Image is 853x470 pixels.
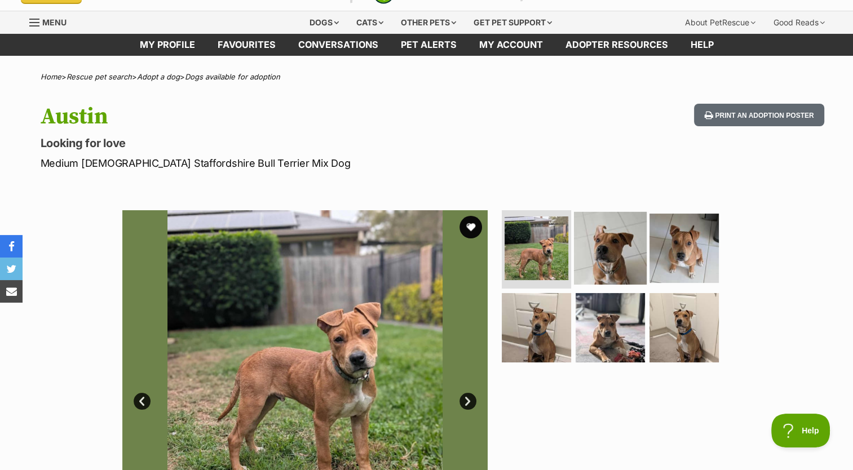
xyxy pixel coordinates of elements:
a: Pet alerts [390,34,468,56]
h1: Austin [41,104,518,130]
div: Other pets [393,11,464,34]
a: Home [41,72,61,81]
a: My profile [129,34,206,56]
img: Photo of Austin [649,293,719,362]
p: Looking for love [41,135,518,151]
div: About PetRescue [677,11,763,34]
div: > > > [12,73,841,81]
button: favourite [459,216,482,238]
a: Favourites [206,34,287,56]
a: Menu [29,11,74,32]
a: Dogs available for adoption [185,72,280,81]
a: Prev [134,393,151,410]
img: Photo of Austin [505,216,568,280]
a: Adopt a dog [137,72,180,81]
a: conversations [287,34,390,56]
img: Photo of Austin [502,293,571,362]
p: Medium [DEMOGRAPHIC_DATA] Staffordshire Bull Terrier Mix Dog [41,156,518,171]
img: Photo of Austin [576,293,645,362]
a: Help [679,34,725,56]
span: Menu [42,17,67,27]
a: Adopter resources [554,34,679,56]
a: Next [459,393,476,410]
iframe: Help Scout Beacon - Open [771,414,830,447]
div: Good Reads [766,11,833,34]
a: Rescue pet search [67,72,132,81]
a: My account [468,34,554,56]
div: Cats [348,11,391,34]
img: Photo of Austin [574,211,647,284]
div: Get pet support [466,11,560,34]
button: Print an adoption poster [694,104,824,127]
img: Photo of Austin [649,214,719,283]
div: Dogs [302,11,347,34]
